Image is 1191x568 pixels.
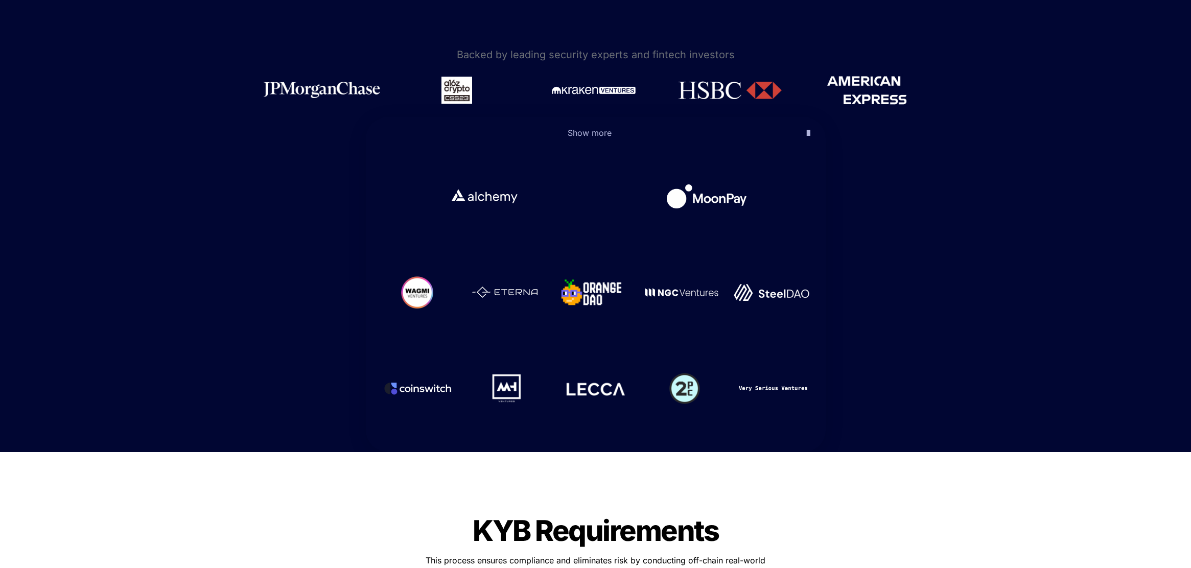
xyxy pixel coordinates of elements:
[568,128,612,138] span: Show more
[366,149,826,452] div: Show more
[366,117,826,149] button: Show more
[457,49,735,61] span: Backed by leading security experts and fintech investors
[473,513,718,548] span: KYB Requirements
